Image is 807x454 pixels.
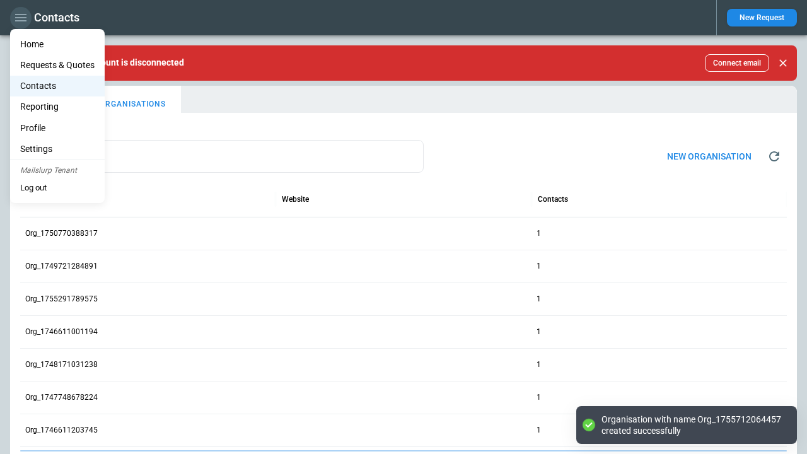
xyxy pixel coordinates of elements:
[10,139,105,160] a: Settings
[10,160,105,179] p: Mailslurp Tenant
[10,55,105,76] a: Requests & Quotes
[10,96,105,117] a: Reporting
[10,76,105,96] a: Contacts
[601,414,784,436] div: Organisation with name Org_1755712064457 created successfully
[10,34,105,55] a: Home
[10,179,57,198] button: Log out
[10,118,105,139] a: Profile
